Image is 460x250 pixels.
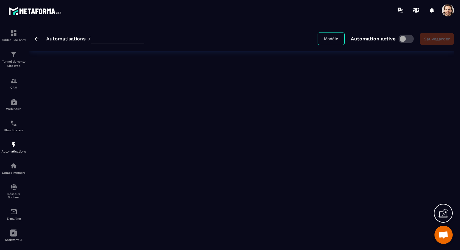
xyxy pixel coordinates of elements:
a: formationformationCRM [2,73,26,94]
p: Réseaux Sociaux [2,192,26,199]
p: Planificateur [2,128,26,132]
img: formation [10,29,17,37]
p: Automation active [351,36,396,42]
p: Tunnel de vente Site web [2,60,26,68]
p: Espace membre [2,171,26,174]
div: Ouvrir le chat [434,226,453,244]
a: Assistant IA [2,225,26,246]
img: automations [10,98,17,106]
p: E-mailing [2,217,26,220]
img: automations [10,162,17,170]
p: Assistant IA [2,238,26,241]
a: formationformationTableau de bord [2,25,26,46]
img: social-network [10,183,17,191]
img: scheduler [10,120,17,127]
button: Modèle [318,33,345,45]
a: automationsautomationsAutomatisations [2,136,26,158]
a: Automatisations [46,36,85,42]
p: Automatisations [2,150,26,153]
img: email [10,208,17,215]
p: Tableau de bord [2,38,26,42]
a: emailemailE-mailing [2,204,26,225]
p: CRM [2,86,26,89]
img: arrow [35,37,39,41]
img: formation [10,51,17,58]
img: formation [10,77,17,84]
a: social-networksocial-networkRéseaux Sociaux [2,179,26,204]
a: automationsautomationsWebinaire [2,94,26,115]
a: schedulerschedulerPlanificateur [2,115,26,136]
a: formationformationTunnel de vente Site web [2,46,26,73]
img: automations [10,141,17,148]
span: / [89,36,91,42]
a: automationsautomationsEspace membre [2,158,26,179]
p: Webinaire [2,107,26,111]
img: logo [9,5,63,17]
